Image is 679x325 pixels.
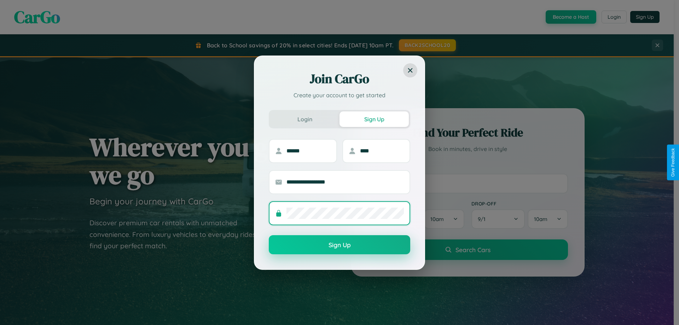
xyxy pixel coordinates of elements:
[671,148,675,177] div: Give Feedback
[339,111,409,127] button: Sign Up
[269,70,410,87] h2: Join CarGo
[269,235,410,254] button: Sign Up
[269,91,410,99] p: Create your account to get started
[270,111,339,127] button: Login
